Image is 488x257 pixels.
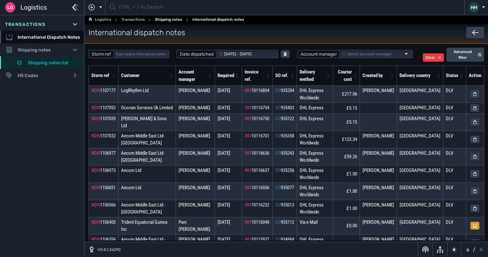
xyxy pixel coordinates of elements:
[281,133,294,139] span: 935358
[91,202,100,208] span: NDN
[281,219,294,225] span: 935112
[100,237,116,242] span: 1106356
[281,150,294,156] span: 935243
[121,202,165,215] span: Aecom Middle East Ltd - [GEOGRAPHIC_DATA]
[446,72,458,79] div: Status
[245,185,251,191] span: INV
[400,150,440,156] span: [GEOGRAPHIC_DATA]
[100,219,116,225] span: 1106400
[400,219,440,225] span: [GEOGRAPHIC_DATA]
[215,183,242,200] td: [DATE]
[275,133,281,139] span: SO
[300,68,325,83] div: Delivery method
[423,53,444,62] button: Clear
[223,51,277,58] input: Date dispatched
[446,116,453,121] span: DLV
[465,246,470,253] button: a
[215,103,242,114] td: [DATE]
[333,113,360,131] td: £5.15
[300,219,317,225] span: Via e-Mail
[5,2,15,12] div: Lo
[121,150,164,163] span: Aecom Middle East Ltd- [GEOGRAPHIC_DATA]
[297,50,339,58] label: Account manager
[400,133,440,139] span: [GEOGRAPHIC_DATA]
[118,1,461,14] input: CTRL + / to Search
[362,202,394,208] span: [PERSON_NAME]
[478,246,484,253] button: A
[179,219,210,232] span: Pani [PERSON_NAME]
[251,202,269,208] span: 10116232
[251,167,269,173] span: 10116637
[179,116,210,121] span: [PERSON_NAME]
[281,88,294,93] span: 935284
[362,219,394,225] span: [PERSON_NAME]
[400,72,435,79] div: Delivery country
[275,237,281,242] span: SO
[179,133,210,139] span: [PERSON_NAME]
[121,133,164,146] span: Aecom Middle East Ltd- [GEOGRAPHIC_DATA]
[333,148,360,165] td: £59.26
[245,219,251,225] span: INV
[400,237,440,242] span: [GEOGRAPHIC_DATA]
[400,167,440,173] span: [GEOGRAPHIC_DATA]
[155,16,182,24] span: Shipping notes
[275,88,281,93] span: SO
[275,202,281,208] span: SO
[469,2,479,12] div: HH
[275,167,281,173] span: SO
[100,133,116,139] span: 1107032
[100,202,116,208] span: 1106566
[275,116,281,121] span: SO
[400,105,440,111] span: [GEOGRAPHIC_DATA]
[114,51,168,58] input: Storm ref
[91,167,100,173] span: NDN
[400,116,440,121] span: [GEOGRAPHIC_DATA]
[251,237,269,242] span: 10115937
[362,133,394,139] span: [PERSON_NAME]
[215,131,242,148] td: [DATE]
[362,72,389,79] div: Created by
[281,105,294,111] span: 935403
[281,167,294,173] span: 935256
[362,237,394,242] span: [PERSON_NAME]
[333,217,360,234] td: £0.00
[179,150,210,156] span: [PERSON_NAME]
[446,219,453,225] span: DLV
[91,72,111,79] div: Storm ref
[245,88,251,93] span: INV
[251,116,269,121] span: 10116750
[362,167,394,173] span: [PERSON_NAME]
[446,105,453,111] span: DLV
[333,131,360,148] td: £123.34
[336,68,352,83] div: Courier cost
[245,105,251,111] span: INV
[300,150,324,163] span: DHL Express Worldwide
[177,51,216,58] span: Date dispatched
[245,68,264,83] div: Invoice ref.
[446,48,484,62] button: Advanced filter
[121,105,173,111] span: Ocorian Services Uk Limited
[469,72,481,79] div: Action
[91,88,100,93] span: NDN
[251,88,269,93] span: 10116804
[88,27,185,38] span: International dispatch notes
[5,21,45,28] span: Transactions
[400,185,440,191] span: [GEOGRAPHIC_DATA]
[121,16,145,24] a: Transactions
[88,16,111,24] a: Logistics
[179,88,210,93] span: [PERSON_NAME]
[245,167,251,173] span: INV
[275,72,289,79] div: SO ref.
[91,133,100,139] span: NDN
[281,116,294,121] span: 935122
[446,185,453,191] span: DLV
[333,183,360,200] td: £1.00
[91,219,100,225] span: NDN
[91,150,100,156] span: NDN
[362,185,394,191] span: [PERSON_NAME]
[300,88,324,101] span: DHL Express Worldwide
[251,105,269,111] span: 10116754
[91,116,100,121] span: NDN
[298,51,339,58] span: Account manager
[179,202,210,208] span: [PERSON_NAME]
